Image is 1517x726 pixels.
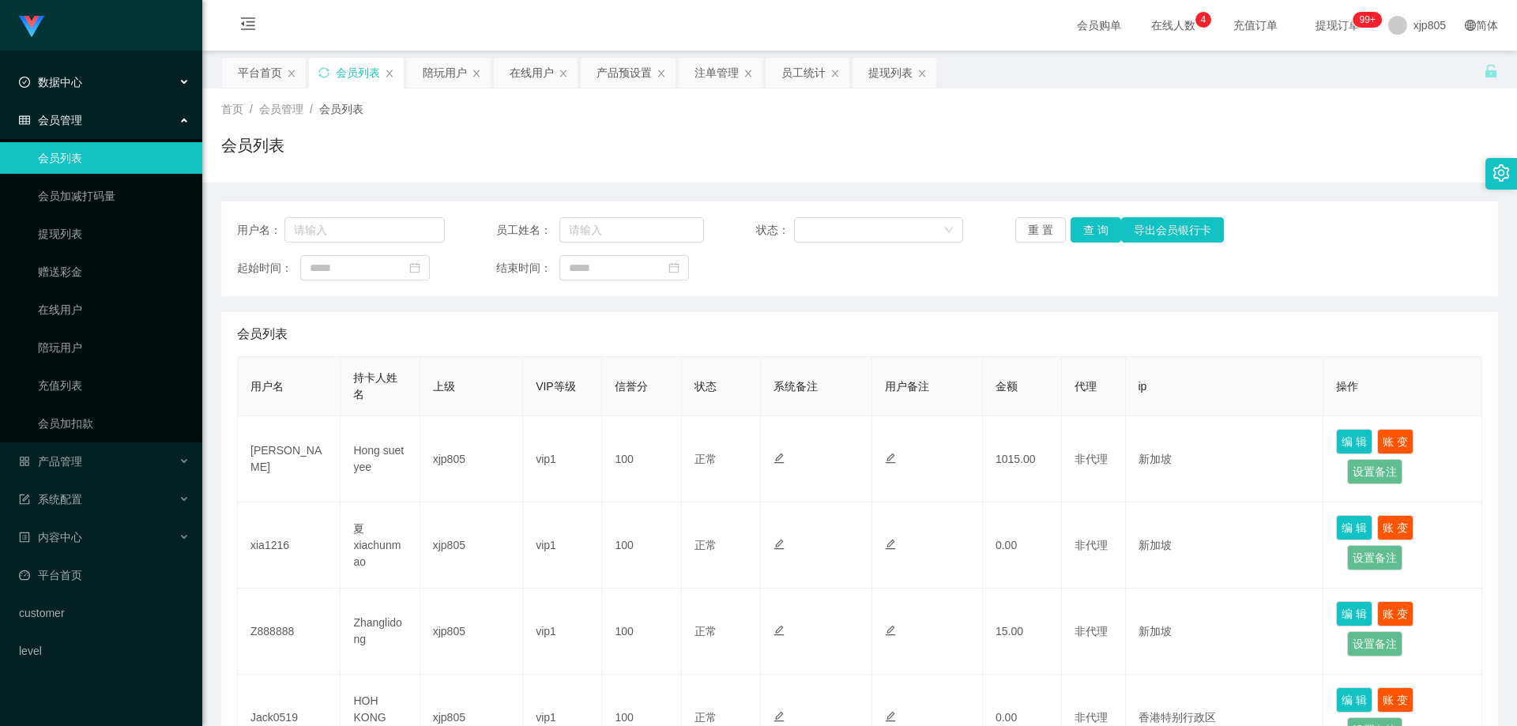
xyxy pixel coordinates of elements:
a: 充值列表 [38,370,190,401]
td: vip1 [523,502,602,589]
span: 用户名： [237,222,284,239]
span: 会员列表 [319,103,363,115]
td: xia1216 [238,502,341,589]
i: 图标: close [917,69,927,78]
div: 在线用户 [510,58,554,88]
i: 图标: close [287,69,296,78]
span: 数据中心 [19,76,82,88]
a: 图标: dashboard平台首页 [19,559,190,591]
td: Zhanglidong [341,589,420,675]
p: 4 [1200,12,1206,28]
span: 用户名 [250,380,284,393]
i: 图标: unlock [1484,64,1498,78]
span: 系统配置 [19,493,82,506]
td: 0.00 [983,502,1062,589]
td: xjp805 [420,416,523,502]
div: 产品预设置 [597,58,652,88]
a: 会员加减打码量 [38,180,190,212]
span: / [250,103,253,115]
td: xjp805 [420,502,523,589]
span: 状态 [695,380,717,393]
i: 图标: close [385,69,394,78]
i: 图标: edit [774,539,785,550]
span: 持卡人姓名 [353,371,397,401]
div: 会员列表 [336,58,380,88]
button: 账 变 [1377,515,1413,540]
input: 请输入 [284,217,445,243]
span: 产品管理 [19,455,82,468]
i: 图标: edit [774,711,785,722]
div: 员工统计 [781,58,826,88]
sup: 267 [1353,12,1382,28]
img: logo.9652507e.png [19,16,44,38]
td: 夏xiachunmao [341,502,420,589]
a: 在线用户 [38,294,190,325]
i: 图标: check-circle-o [19,77,30,88]
sup: 4 [1195,12,1211,28]
div: 平台首页 [238,58,282,88]
i: 图标: global [1465,20,1476,31]
span: 正常 [695,539,717,551]
td: Z888888 [238,589,341,675]
span: 代理 [1075,380,1097,393]
i: 图标: sync [318,67,329,78]
i: 图标: calendar [668,262,679,273]
i: 图标: edit [774,453,785,464]
i: 图标: profile [19,532,30,543]
td: 100 [602,502,681,589]
button: 重 置 [1015,217,1066,243]
span: 非代理 [1075,625,1108,638]
span: 会员管理 [259,103,303,115]
i: 图标: setting [1493,164,1510,182]
button: 账 变 [1377,601,1413,626]
span: 正常 [695,711,717,724]
i: 图标: close [472,69,481,78]
span: 金额 [996,380,1018,393]
i: 图标: table [19,115,30,126]
span: 员工姓名： [496,222,559,239]
button: 导出会员银行卡 [1121,217,1224,243]
td: 新加坡 [1126,502,1324,589]
td: 新加坡 [1126,589,1324,675]
span: 状态： [756,222,795,239]
i: 图标: edit [885,539,896,550]
td: vip1 [523,416,602,502]
td: Hong suet yee [341,416,420,502]
i: 图标: close [830,69,840,78]
i: 图标: edit [885,453,896,464]
i: 图标: close [743,69,753,78]
h1: 会员列表 [221,134,284,157]
a: customer [19,597,190,629]
td: [PERSON_NAME] [238,416,341,502]
span: 结束时间： [496,260,559,276]
button: 设置备注 [1347,459,1402,484]
i: 图标: edit [774,625,785,636]
a: 会员列表 [38,142,190,174]
i: 图标: close [657,69,666,78]
i: 图标: menu-fold [221,1,275,51]
button: 查 询 [1071,217,1121,243]
i: 图标: calendar [409,262,420,273]
button: 账 变 [1377,687,1413,713]
span: 操作 [1336,380,1358,393]
i: 图标: close [559,69,568,78]
span: 非代理 [1075,453,1108,465]
span: VIP等级 [536,380,576,393]
a: 赠送彩金 [38,256,190,288]
span: 首页 [221,103,243,115]
span: 用户备注 [885,380,929,393]
i: 图标: appstore-o [19,456,30,467]
i: 图标: edit [885,711,896,722]
button: 编 辑 [1336,429,1372,454]
span: ip [1139,380,1147,393]
span: 非代理 [1075,539,1108,551]
div: 注单管理 [695,58,739,88]
td: 100 [602,589,681,675]
span: 非代理 [1075,711,1108,724]
input: 请输入 [559,217,704,243]
a: level [19,635,190,667]
a: 会员加扣款 [38,408,190,439]
div: 提现列表 [868,58,913,88]
i: 图标: edit [885,625,896,636]
button: 设置备注 [1347,545,1402,570]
